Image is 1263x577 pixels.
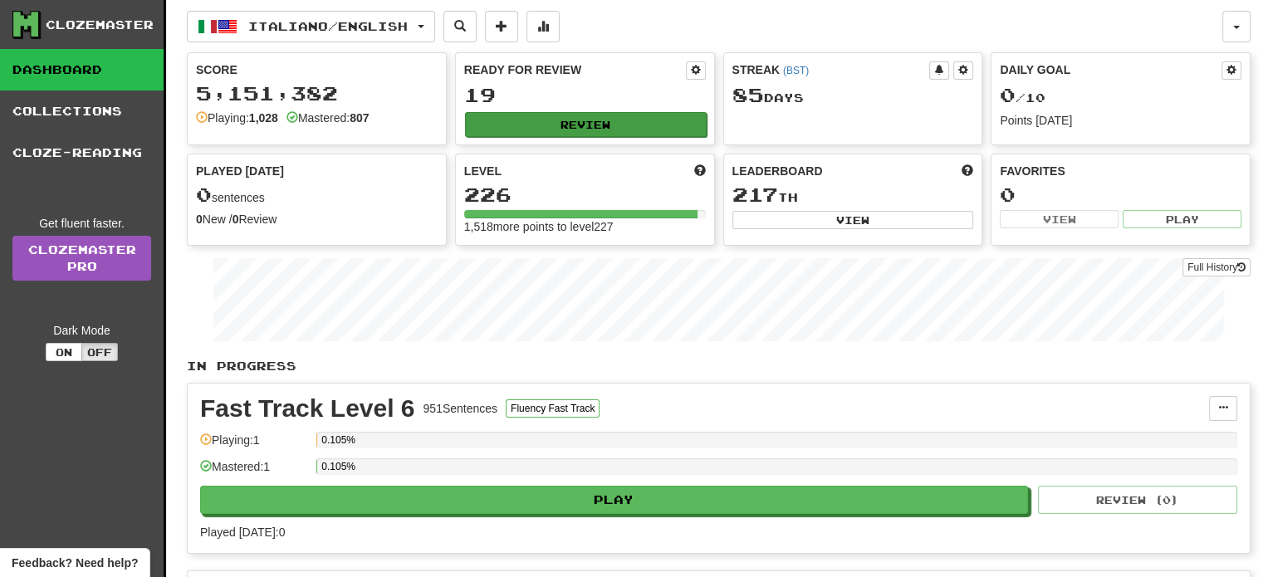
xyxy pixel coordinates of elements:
div: 5,151,382 [196,83,438,104]
div: Day s [732,85,974,106]
div: sentences [196,184,438,206]
div: Fast Track Level 6 [200,396,415,421]
div: Mastered: 1 [200,458,308,486]
div: Dark Mode [12,322,151,339]
div: Ready for Review [464,61,686,78]
span: Played [DATE]: 0 [200,526,285,539]
div: th [732,184,974,206]
div: 19 [464,85,706,105]
strong: 807 [350,111,369,125]
div: Playing: [196,110,278,126]
span: Italiano / English [248,19,408,33]
button: Add sentence to collection [485,11,518,42]
button: More stats [526,11,560,42]
span: Level [464,163,502,179]
div: New / Review [196,211,438,227]
span: Played [DATE] [196,163,284,179]
div: Streak [732,61,930,78]
button: Italiano/English [187,11,435,42]
span: Open feedback widget [12,555,138,571]
span: 85 [732,83,764,106]
button: Review (0) [1038,486,1237,514]
a: ClozemasterPro [12,236,151,281]
div: Mastered: [286,110,370,126]
div: Clozemaster [46,17,154,33]
strong: 0 [233,213,239,226]
span: Score more points to level up [694,163,706,179]
div: 226 [464,184,706,205]
strong: 0 [196,213,203,226]
div: 951 Sentences [423,400,498,417]
span: 217 [732,183,778,206]
span: Leaderboard [732,163,823,179]
p: In Progress [187,358,1251,374]
a: (BST) [783,65,809,76]
button: View [732,211,974,229]
button: Play [200,486,1028,514]
button: On [46,343,82,361]
div: Playing: 1 [200,432,308,459]
span: 0 [196,183,212,206]
div: Score [196,61,438,78]
div: Get fluent faster. [12,215,151,232]
button: Off [81,343,118,361]
button: Fluency Fast Track [506,399,600,418]
button: Search sentences [443,11,477,42]
div: 1,518 more points to level 227 [464,218,706,235]
button: Review [465,112,707,137]
strong: 1,028 [249,111,278,125]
